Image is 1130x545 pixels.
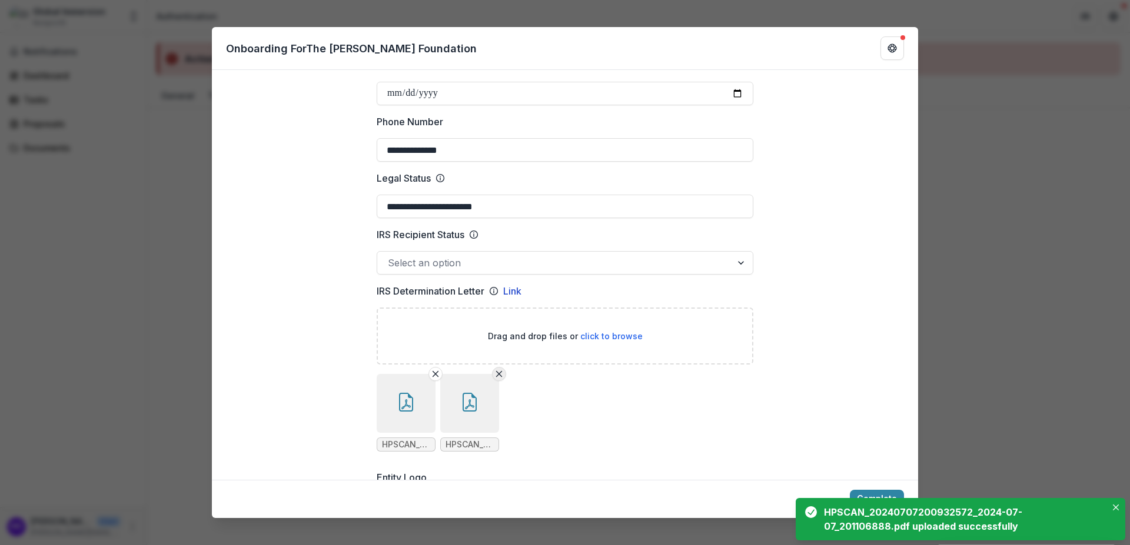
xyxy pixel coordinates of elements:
[377,228,464,242] p: IRS Recipient Status
[824,505,1102,533] div: HPSCAN_20240707200932572_2024-07-07_201106888.pdf uploaded successfully
[226,41,477,56] p: Onboarding For The [PERSON_NAME] Foundation
[850,490,904,509] button: Complete
[880,36,904,60] button: Get Help
[446,440,494,450] span: HPSCAN_20240707200932572_2024-07-07_201106888.pdf
[440,374,499,452] div: Remove FileHPSCAN_20240707200932572_2024-07-07_201106888.pdf
[488,330,643,342] p: Drag and drop files or
[382,440,430,450] span: HPSCAN_20240707200932572_2024-07-07_201106888.pdf
[791,493,1130,545] div: Notifications-bottom-right
[377,171,431,185] p: Legal Status
[377,284,484,298] p: IRS Determination Letter
[377,470,427,484] p: Entity Logo
[492,367,506,381] button: Remove File
[1109,500,1123,514] button: Close
[428,367,443,381] button: Remove File
[377,115,443,129] p: Phone Number
[377,374,436,452] div: Remove FileHPSCAN_20240707200932572_2024-07-07_201106888.pdf
[580,331,643,341] span: click to browse
[503,284,521,298] a: Link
